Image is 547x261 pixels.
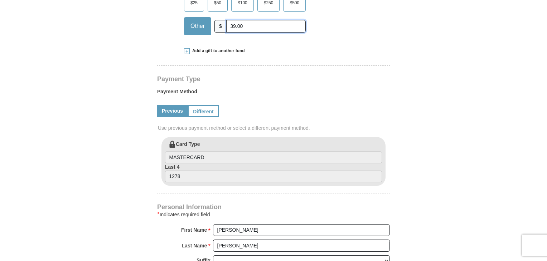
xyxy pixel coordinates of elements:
a: Different [188,105,219,117]
h4: Payment Type [157,76,390,82]
span: $ [214,20,227,33]
input: Last 4 [165,171,382,183]
label: Last 4 [165,163,382,183]
span: Other [187,21,208,31]
a: Previous [157,105,188,117]
strong: First Name [181,225,207,235]
label: Card Type [165,141,382,163]
strong: Last Name [182,241,207,251]
h4: Personal Information [157,204,390,210]
span: Add a gift to another fund [190,48,245,54]
span: Use previous payment method or select a different payment method. [158,124,391,132]
div: Indicates required field [157,210,390,219]
label: Payment Method [157,88,390,99]
input: Other Amount [226,20,306,33]
input: Card Type [165,151,382,163]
